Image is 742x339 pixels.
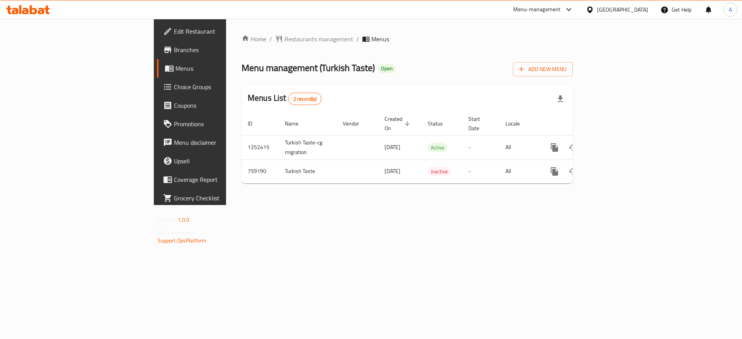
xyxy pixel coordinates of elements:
[157,115,278,133] a: Promotions
[158,236,207,246] a: Support.OpsPlatform
[174,193,272,203] span: Grocery Checklist
[343,119,369,128] span: Vendor
[157,96,278,115] a: Coupons
[462,159,499,183] td: -
[248,92,322,105] h2: Menus List
[174,119,272,129] span: Promotions
[462,135,499,159] td: -
[499,159,539,183] td: All
[157,78,278,96] a: Choice Groups
[545,138,564,157] button: more
[174,82,272,92] span: Choice Groups
[158,228,193,238] span: Get support on:
[279,159,337,183] td: Turkish Taste
[551,90,570,108] div: Export file
[157,170,278,189] a: Coverage Report
[279,135,337,159] td: Turkish Taste-cg migration
[242,112,626,183] table: enhanced table
[378,64,396,73] div: Open
[288,93,322,105] div: Total records count
[157,59,278,78] a: Menus
[157,189,278,207] a: Grocery Checklist
[275,34,353,44] a: Restaurants management
[564,162,582,181] button: Change Status
[505,119,530,128] span: Locale
[539,112,626,136] th: Actions
[174,101,272,110] span: Coupons
[371,34,389,44] span: Menus
[157,41,278,59] a: Branches
[248,119,262,128] span: ID
[428,119,453,128] span: Status
[513,62,573,76] button: Add New Menu
[242,59,375,76] span: Menu management ( Turkish Taste )
[242,34,573,44] nav: breadcrumb
[468,114,490,133] span: Start Date
[385,166,400,176] span: [DATE]
[519,64,567,74] span: Add New Menu
[157,22,278,41] a: Edit Restaurant
[564,138,582,157] button: Change Status
[284,34,353,44] span: Restaurants management
[378,65,396,72] span: Open
[174,156,272,166] span: Upsell
[174,27,272,36] span: Edit Restaurant
[513,5,561,14] div: Menu-management
[597,5,648,14] div: [GEOGRAPHIC_DATA]
[178,215,190,225] span: 1.0.0
[174,175,272,184] span: Coverage Report
[174,45,272,54] span: Branches
[729,5,732,14] span: A
[545,162,564,181] button: more
[174,138,272,147] span: Menu disclaimer
[499,135,539,159] td: All
[428,143,448,152] span: Active
[356,34,359,44] li: /
[157,133,278,152] a: Menu disclaimer
[157,152,278,170] a: Upsell
[385,114,412,133] span: Created On
[285,119,308,128] span: Name
[385,142,400,152] span: [DATE]
[175,64,272,73] span: Menus
[428,167,451,176] span: Inactive
[289,95,322,103] span: 2 record(s)
[158,215,177,225] span: Version:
